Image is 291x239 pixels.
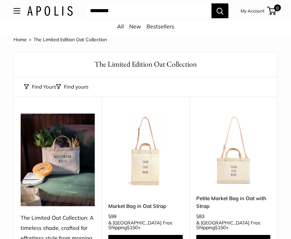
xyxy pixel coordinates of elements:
[33,37,107,43] span: The Limited Edition Oat Collection
[211,3,228,18] button: Search
[24,59,267,69] h1: The Limited Edition Oat Collection
[14,8,20,14] button: Open menu
[27,6,73,16] img: Apolis
[56,82,88,92] button: Filter collection
[129,23,141,30] a: New
[108,220,182,230] span: & [GEOGRAPHIC_DATA] Free Shipping +
[127,224,138,231] span: $150
[268,7,276,15] a: 0
[24,82,56,92] button: Find Yours
[196,194,270,210] a: Petite Market Bag in Oat with Strap
[147,23,174,30] a: Bestsellers
[215,224,226,231] span: $150
[108,114,182,188] img: Market Bag in Oat Strap
[196,220,270,230] span: & [GEOGRAPHIC_DATA] Free Shipping +
[21,114,95,206] img: The Limited Oat Collection: A timeless shade, crafted for effortless style from morning coffee to...
[14,35,107,44] nav: Breadcrumb
[85,3,211,18] input: Search...
[274,4,281,11] span: 0
[196,213,204,219] span: $83
[196,114,270,188] img: Petite Market Bag in Oat with Strap
[117,23,124,30] a: All
[14,37,27,43] a: Home
[108,114,182,188] a: Market Bag in Oat StrapMarket Bag in Oat Strap
[241,7,265,15] a: My Account
[108,213,116,219] span: $99
[196,114,270,188] a: Petite Market Bag in Oat with StrapPetite Market Bag in Oat with Strap
[108,202,182,210] a: Market Bag in Oat Strap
